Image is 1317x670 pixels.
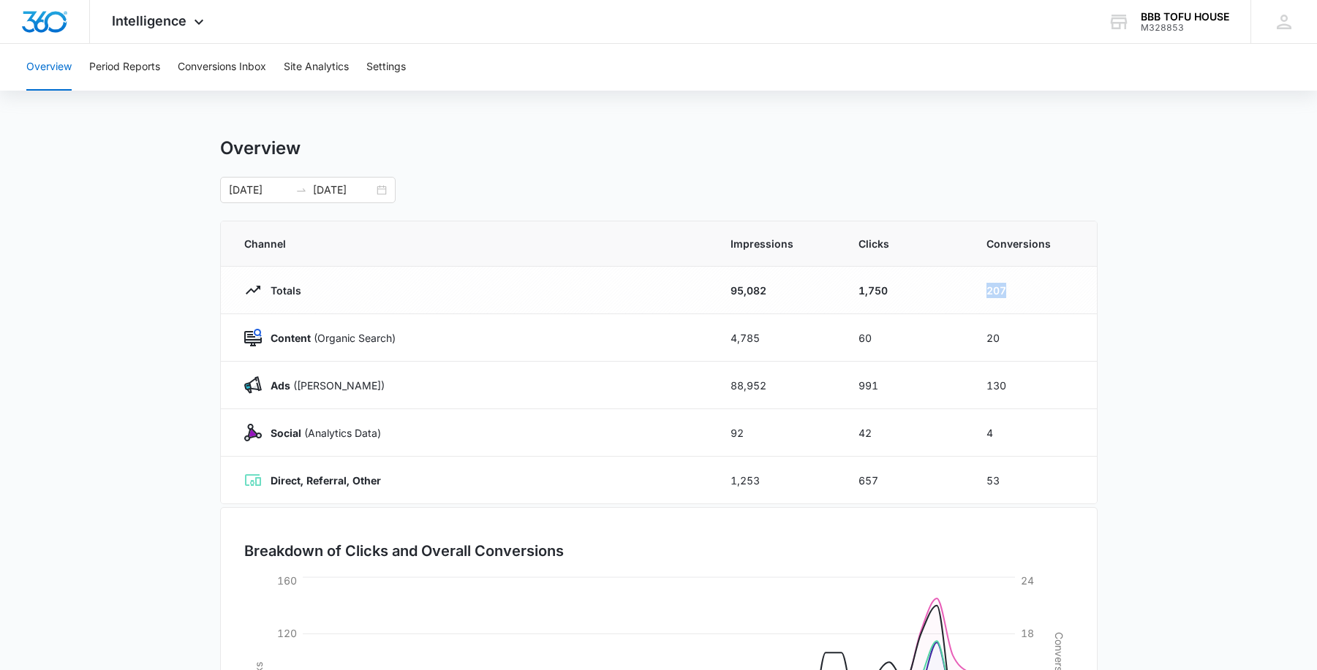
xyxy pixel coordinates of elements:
p: Totals [262,283,301,298]
span: Conversions [986,236,1073,251]
td: 1,750 [841,267,969,314]
img: Social [244,424,262,441]
td: 92 [713,409,841,457]
p: (Analytics Data) [262,425,381,441]
h1: Overview [220,137,301,159]
td: 207 [969,267,1097,314]
input: End date [313,182,374,198]
td: 60 [841,314,969,362]
button: Overview [26,44,72,91]
p: (Organic Search) [262,330,396,346]
td: 4 [969,409,1097,457]
span: Clicks [858,236,951,251]
div: account name [1141,11,1229,23]
td: 95,082 [713,267,841,314]
span: Impressions [731,236,823,251]
button: Period Reports [89,44,160,91]
td: 130 [969,362,1097,409]
input: Start date [229,182,290,198]
span: to [295,184,307,196]
span: Channel [244,236,695,251]
span: Intelligence [112,13,186,28]
td: 20 [969,314,1097,362]
img: Content [244,329,262,346]
button: Settings [366,44,406,91]
td: 53 [969,457,1097,504]
h3: Breakdown of Clicks and Overall Conversions [244,540,564,562]
td: 88,952 [713,362,841,409]
tspan: 18 [1021,627,1034,639]
span: swap-right [295,184,307,196]
tspan: 120 [277,627,297,639]
div: account id [1141,23,1229,33]
td: 1,253 [713,457,841,504]
strong: Social [271,427,301,439]
strong: Ads [271,379,290,392]
p: ([PERSON_NAME]) [262,378,385,393]
td: 991 [841,362,969,409]
tspan: 160 [277,574,297,587]
td: 42 [841,409,969,457]
button: Conversions Inbox [178,44,266,91]
tspan: 24 [1021,574,1034,587]
strong: Content [271,332,311,344]
strong: Direct, Referral, Other [271,474,381,487]
td: 4,785 [713,314,841,362]
button: Site Analytics [284,44,349,91]
td: 657 [841,457,969,504]
img: Ads [244,376,262,394]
